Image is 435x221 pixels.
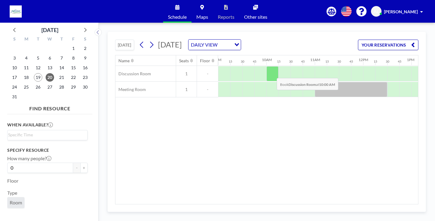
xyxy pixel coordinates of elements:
[80,163,88,173] button: +
[115,87,146,92] span: Meeting Room
[22,54,31,62] span: Monday, August 4, 2025
[319,82,335,87] b: 10:00 AM
[277,78,338,90] span: Book at
[218,15,234,19] span: Reports
[46,73,54,82] span: Wednesday, August 20, 2025
[386,60,389,63] div: 30
[46,83,54,91] span: Wednesday, August 27, 2025
[57,54,66,62] span: Thursday, August 7, 2025
[81,73,89,82] span: Saturday, August 23, 2025
[359,57,368,62] div: 12PM
[374,60,377,63] div: 15
[10,54,19,62] span: Sunday, August 3, 2025
[301,60,305,63] div: 45
[10,5,22,18] img: organization-logo
[57,83,66,91] span: Thursday, August 28, 2025
[115,71,151,76] span: Discussion Room
[34,83,42,91] span: Tuesday, August 26, 2025
[384,9,418,14] span: [PERSON_NAME]
[241,60,244,63] div: 30
[253,60,256,63] div: 45
[350,60,353,63] div: 45
[7,103,92,112] h4: FIND RESOURCE
[81,63,89,72] span: Saturday, August 16, 2025
[69,44,78,53] span: Friday, August 1, 2025
[398,60,401,63] div: 45
[10,83,19,91] span: Sunday, August 24, 2025
[7,190,17,196] label: Type
[219,41,231,49] input: Search for option
[310,57,320,62] div: 11AM
[197,87,218,92] span: -
[57,63,66,72] span: Thursday, August 14, 2025
[176,71,197,76] span: 1
[262,57,272,62] div: 10AM
[73,163,80,173] button: -
[168,15,187,19] span: Schedule
[229,60,232,63] div: 15
[200,58,210,63] div: Floor
[81,44,89,53] span: Saturday, August 2, 2025
[118,58,130,63] div: Name
[196,15,208,19] span: Maps
[10,63,19,72] span: Sunday, August 10, 2025
[115,40,134,50] button: [DATE]
[56,36,67,44] div: T
[10,73,19,82] span: Sunday, August 17, 2025
[34,63,42,72] span: Tuesday, August 12, 2025
[34,73,42,82] span: Tuesday, August 19, 2025
[79,36,91,44] div: S
[9,36,21,44] div: S
[10,93,19,101] span: Sunday, August 31, 2025
[41,26,58,34] div: [DATE]
[374,9,379,14] span: AL
[22,83,31,91] span: Monday, August 25, 2025
[289,60,293,63] div: 30
[7,155,51,161] label: How many people?
[325,60,329,63] div: 15
[7,178,18,184] label: Floor
[197,71,218,76] span: -
[69,63,78,72] span: Friday, August 15, 2025
[32,36,44,44] div: T
[69,54,78,62] span: Friday, August 8, 2025
[34,54,42,62] span: Tuesday, August 5, 2025
[67,36,79,44] div: F
[190,41,219,49] span: DAILY VIEW
[8,130,87,139] div: Search for option
[22,73,31,82] span: Monday, August 18, 2025
[46,54,54,62] span: Wednesday, August 6, 2025
[176,87,197,92] span: 1
[8,132,84,138] input: Search for option
[46,63,54,72] span: Wednesday, August 13, 2025
[7,148,88,153] h3: Specify resource
[44,36,56,44] div: W
[22,63,31,72] span: Monday, August 11, 2025
[81,83,89,91] span: Saturday, August 30, 2025
[188,40,241,50] div: Search for option
[277,60,281,63] div: 15
[81,54,89,62] span: Saturday, August 9, 2025
[358,40,418,50] button: YOUR RESERVATIONS
[337,60,341,63] div: 30
[244,15,267,19] span: Other sites
[69,83,78,91] span: Friday, August 29, 2025
[10,200,22,206] span: Room
[179,58,189,63] div: Seats
[57,73,66,82] span: Thursday, August 21, 2025
[407,57,414,62] div: 1PM
[69,73,78,82] span: Friday, August 22, 2025
[21,36,32,44] div: M
[158,40,182,49] span: [DATE]
[288,82,316,87] b: Discussion Room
